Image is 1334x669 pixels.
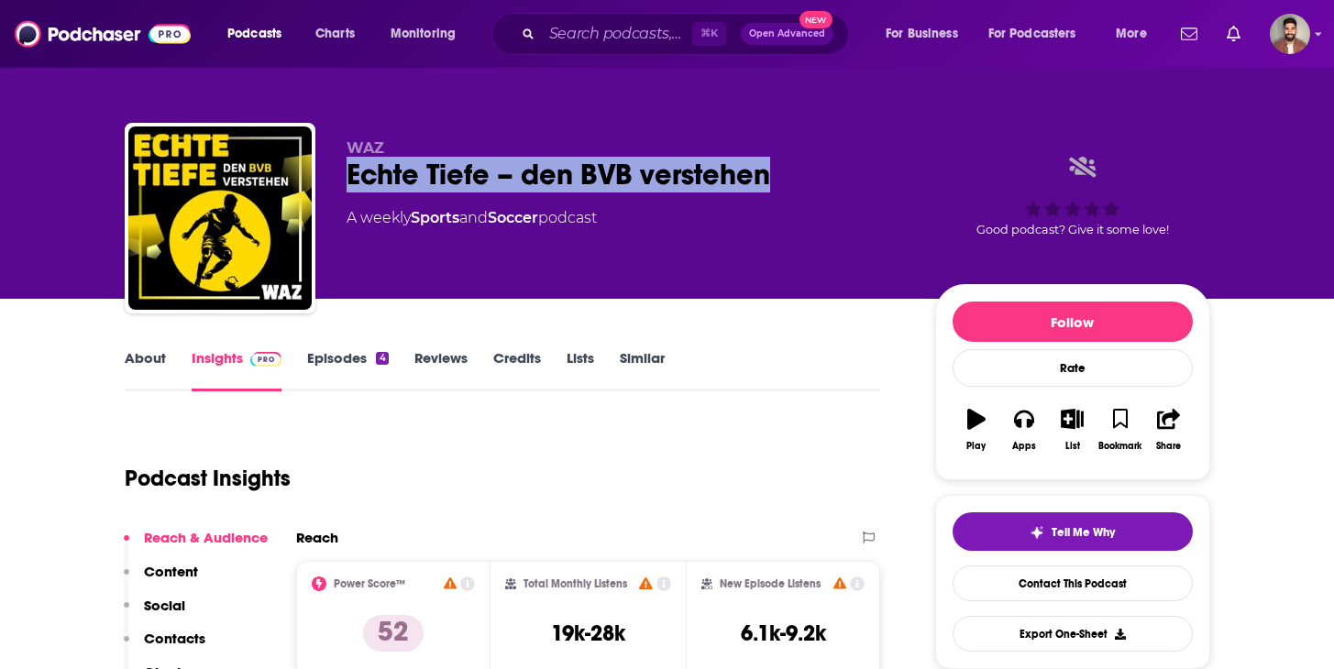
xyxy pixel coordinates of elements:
p: 52 [363,615,424,652]
span: For Podcasters [988,21,1076,47]
button: open menu [1103,19,1170,49]
div: Good podcast? Give it some love! [935,139,1210,253]
p: Contacts [144,630,205,647]
button: open menu [976,19,1103,49]
button: Export One-Sheet [953,616,1193,652]
button: open menu [378,19,480,49]
h2: New Episode Listens [720,577,821,590]
div: A weekly podcast [347,207,597,229]
a: Similar [620,349,665,391]
a: Contact This Podcast [953,565,1193,601]
button: Share [1144,397,1192,463]
a: InsightsPodchaser Pro [192,349,282,391]
button: Bookmark [1097,397,1144,463]
div: 4 [376,352,388,365]
div: Bookmark [1098,441,1141,452]
div: Play [966,441,986,452]
div: Share [1156,441,1181,452]
a: Show notifications dropdown [1219,18,1248,49]
img: Podchaser - Follow, Share and Rate Podcasts [15,16,191,51]
span: More [1116,21,1147,47]
div: List [1065,441,1080,452]
h3: 6.1k-9.2k [741,620,826,647]
p: Reach & Audience [144,529,268,546]
button: Play [953,397,1000,463]
span: Podcasts [227,21,281,47]
a: Reviews [414,349,468,391]
h1: Podcast Insights [125,465,291,492]
span: New [799,11,832,28]
button: Show profile menu [1270,14,1310,54]
span: For Business [886,21,958,47]
div: Rate [953,349,1193,387]
a: Credits [493,349,541,391]
h2: Reach [296,529,338,546]
a: Episodes4 [307,349,388,391]
button: Follow [953,302,1193,342]
h2: Total Monthly Listens [524,577,627,590]
button: Reach & Audience [124,529,268,563]
button: open menu [873,19,981,49]
input: Search podcasts, credits, & more... [542,19,692,49]
h3: 19k-28k [551,620,625,647]
span: and [459,209,488,226]
span: Tell Me Why [1052,525,1115,540]
button: tell me why sparkleTell Me Why [953,512,1193,551]
span: Charts [315,21,355,47]
span: WAZ [347,139,384,157]
a: About [125,349,166,391]
span: Open Advanced [749,29,825,38]
button: Contacts [124,630,205,664]
img: Podchaser Pro [250,352,282,367]
a: Show notifications dropdown [1174,18,1205,49]
a: Lists [567,349,594,391]
img: Echte Tiefe – den BVB verstehen [128,126,312,310]
img: User Profile [1270,14,1310,54]
p: Content [144,563,198,580]
p: Social [144,597,185,614]
button: open menu [215,19,305,49]
span: ⌘ K [692,22,726,46]
a: Sports [411,209,459,226]
a: Charts [303,19,366,49]
h2: Power Score™ [334,577,405,590]
div: Search podcasts, credits, & more... [509,13,866,55]
span: Good podcast? Give it some love! [976,223,1169,236]
img: tell me why sparkle [1030,525,1044,540]
button: Content [124,563,198,597]
span: Logged in as calmonaghan [1270,14,1310,54]
button: Open AdvancedNew [741,23,833,45]
button: Apps [1000,397,1048,463]
a: Soccer [488,209,538,226]
div: Apps [1012,441,1036,452]
button: List [1048,397,1096,463]
span: Monitoring [391,21,456,47]
button: Social [124,597,185,631]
